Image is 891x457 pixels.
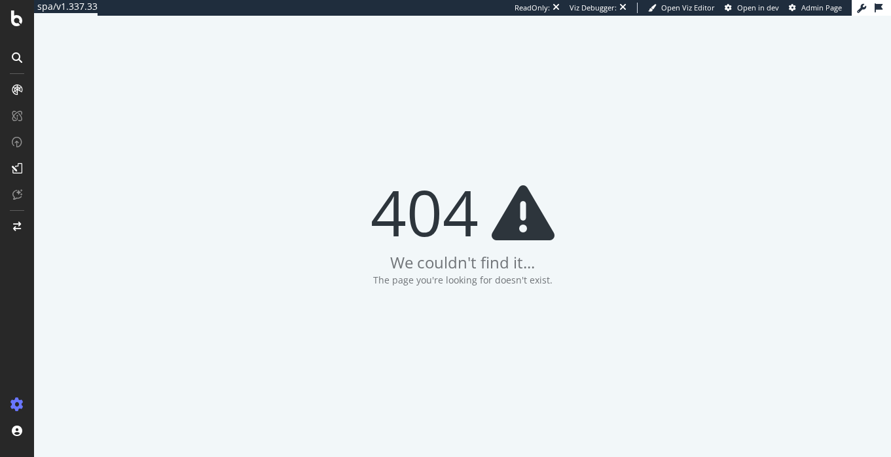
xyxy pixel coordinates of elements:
[371,179,555,245] div: 404
[390,251,535,274] div: We couldn't find it...
[648,3,715,13] a: Open Viz Editor
[737,3,779,12] span: Open in dev
[515,3,550,13] div: ReadOnly:
[725,3,779,13] a: Open in dev
[789,3,842,13] a: Admin Page
[570,3,617,13] div: Viz Debugger:
[661,3,715,12] span: Open Viz Editor
[373,274,553,287] div: The page you're looking for doesn't exist.
[801,3,842,12] span: Admin Page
